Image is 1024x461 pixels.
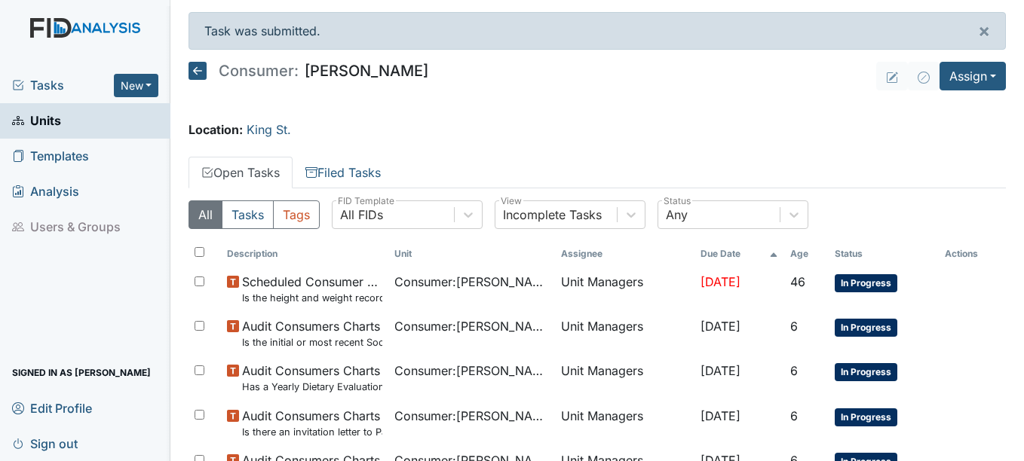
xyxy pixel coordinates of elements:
[12,180,79,203] span: Analysis
[242,380,382,394] small: Has a Yearly Dietary Evaluation been completed?
[701,363,740,378] span: [DATE]
[503,206,602,224] div: Incomplete Tasks
[555,267,694,311] td: Unit Managers
[555,311,694,356] td: Unit Managers
[247,122,291,137] a: King St.
[242,425,382,439] small: Is there an invitation letter to Parent/Guardian for current years team meetings in T-Logs (Therap)?
[835,274,897,292] span: In Progress
[12,145,89,168] span: Templates
[694,241,785,267] th: Toggle SortBy
[221,241,388,267] th: Toggle SortBy
[114,74,159,97] button: New
[835,363,897,381] span: In Progress
[189,200,222,229] button: All
[189,157,293,188] a: Open Tasks
[835,319,897,337] span: In Progress
[189,200,320,229] div: Type filter
[555,401,694,445] td: Unit Managers
[242,317,382,350] span: Audit Consumers Charts Is the initial or most recent Social Evaluation in the chart?
[829,241,939,267] th: Toggle SortBy
[12,109,61,133] span: Units
[242,362,382,394] span: Audit Consumers Charts Has a Yearly Dietary Evaluation been completed?
[784,241,829,267] th: Toggle SortBy
[835,408,897,426] span: In Progress
[701,319,740,334] span: [DATE]
[12,76,114,94] a: Tasks
[940,62,1006,90] button: Assign
[189,62,428,80] h5: [PERSON_NAME]
[273,200,320,229] button: Tags
[394,407,549,425] span: Consumer : [PERSON_NAME][GEOGRAPHIC_DATA]
[293,157,394,188] a: Filed Tasks
[12,396,92,420] span: Edit Profile
[242,291,382,305] small: Is the height and weight record current through the previous month?
[219,63,299,78] span: Consumer:
[195,247,204,257] input: Toggle All Rows Selected
[701,274,740,289] span: [DATE]
[394,362,549,380] span: Consumer : [PERSON_NAME][GEOGRAPHIC_DATA]
[790,408,798,423] span: 6
[189,12,1006,50] div: Task was submitted.
[242,335,382,350] small: Is the initial or most recent Social Evaluation in the chart?
[701,408,740,423] span: [DATE]
[790,274,805,289] span: 46
[555,241,694,267] th: Assignee
[242,273,382,305] span: Scheduled Consumer Chart Review Is the height and weight record current through the previous month?
[222,200,274,229] button: Tasks
[388,241,555,267] th: Toggle SortBy
[12,361,151,384] span: Signed in as [PERSON_NAME]
[790,319,798,334] span: 6
[394,273,549,291] span: Consumer : [PERSON_NAME][GEOGRAPHIC_DATA]
[939,241,1006,267] th: Actions
[242,407,382,439] span: Audit Consumers Charts Is there an invitation letter to Parent/Guardian for current years team me...
[394,317,549,335] span: Consumer : [PERSON_NAME][GEOGRAPHIC_DATA]
[790,363,798,378] span: 6
[978,20,990,41] span: ×
[666,206,688,224] div: Any
[963,13,1005,49] button: ×
[555,356,694,400] td: Unit Managers
[189,122,243,137] strong: Location:
[12,432,78,455] span: Sign out
[340,206,383,224] div: All FIDs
